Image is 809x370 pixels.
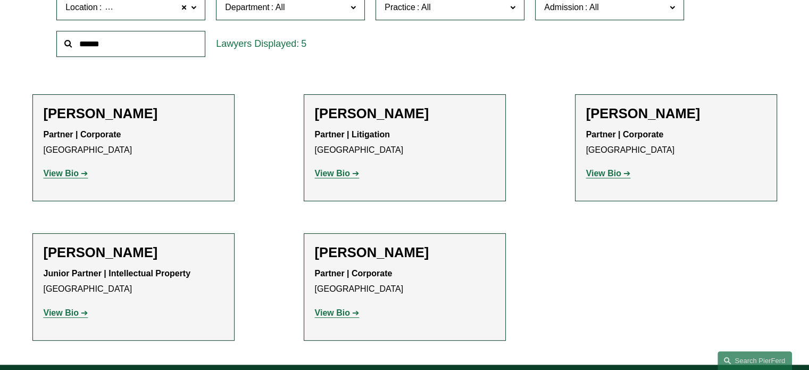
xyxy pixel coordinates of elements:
[315,244,495,261] h2: [PERSON_NAME]
[301,38,306,49] span: 5
[44,127,223,158] p: [GEOGRAPHIC_DATA]
[44,105,223,122] h2: [PERSON_NAME]
[586,169,631,178] a: View Bio
[586,130,664,139] strong: Partner | Corporate
[44,130,121,139] strong: Partner | Corporate
[586,105,766,122] h2: [PERSON_NAME]
[586,127,766,158] p: [GEOGRAPHIC_DATA]
[315,127,495,158] p: [GEOGRAPHIC_DATA]
[44,308,79,317] strong: View Bio
[44,308,88,317] a: View Bio
[44,244,223,261] h2: [PERSON_NAME]
[586,169,621,178] strong: View Bio
[315,169,350,178] strong: View Bio
[103,1,192,14] span: [GEOGRAPHIC_DATA]
[544,3,583,12] span: Admission
[315,269,393,278] strong: Partner | Corporate
[315,266,495,297] p: [GEOGRAPHIC_DATA]
[65,3,98,12] span: Location
[385,3,415,12] span: Practice
[44,169,88,178] a: View Bio
[315,308,360,317] a: View Bio
[44,266,223,297] p: [GEOGRAPHIC_DATA]
[315,130,390,139] strong: Partner | Litigation
[315,169,360,178] a: View Bio
[44,169,79,178] strong: View Bio
[44,269,191,278] strong: Junior Partner | Intellectual Property
[718,351,792,370] a: Search this site
[315,105,495,122] h2: [PERSON_NAME]
[315,308,350,317] strong: View Bio
[225,3,270,12] span: Department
